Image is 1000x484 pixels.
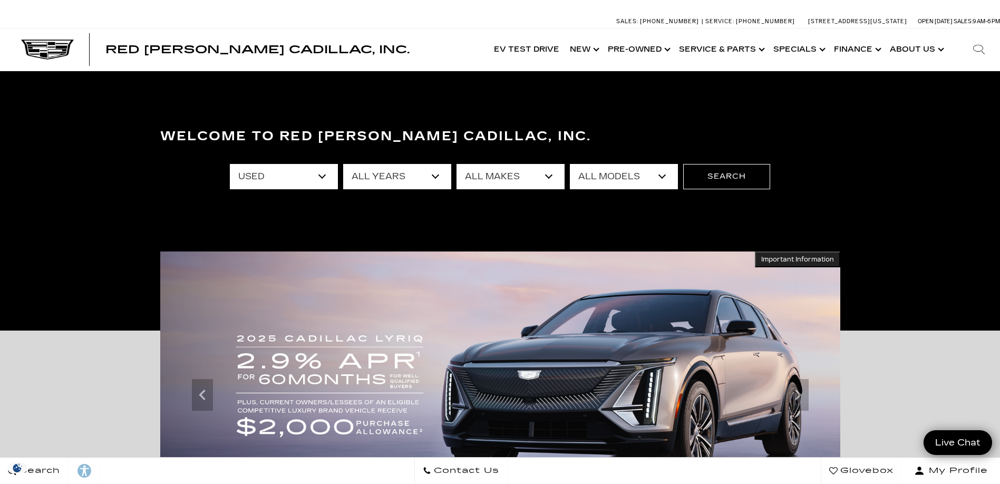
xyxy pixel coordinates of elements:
[755,251,840,267] button: Important Information
[168,172,169,173] a: Accessible Carousel
[918,18,953,25] span: Open [DATE]
[902,458,1000,484] button: Open user profile menu
[885,28,947,71] a: About Us
[768,28,829,71] a: Specials
[457,164,565,189] select: Filter by make
[973,18,1000,25] span: 9 AM-6 PM
[192,379,213,411] div: Previous
[702,18,798,24] a: Service: [PHONE_NUMBER]
[16,463,60,478] span: Search
[683,164,770,189] button: Search
[788,379,809,411] div: Next
[640,18,699,25] span: [PHONE_NUMBER]
[925,463,988,478] span: My Profile
[603,28,674,71] a: Pre-Owned
[705,18,734,25] span: Service:
[431,463,499,478] span: Contact Us
[616,18,702,24] a: Sales: [PHONE_NUMBER]
[160,126,840,147] h3: Welcome to Red [PERSON_NAME] Cadillac, Inc.
[5,462,30,473] section: Click to Open Cookie Consent Modal
[565,28,603,71] a: New
[570,164,678,189] select: Filter by model
[616,18,638,25] span: Sales:
[674,28,768,71] a: Service & Parts
[230,164,338,189] select: Filter by type
[761,255,834,264] span: Important Information
[5,462,30,473] img: Opt-Out Icon
[821,458,902,484] a: Glovebox
[829,28,885,71] a: Finance
[21,40,74,60] img: Cadillac Dark Logo with Cadillac White Text
[924,430,992,455] a: Live Chat
[105,44,410,55] a: Red [PERSON_NAME] Cadillac, Inc.
[489,28,565,71] a: EV Test Drive
[930,437,986,449] span: Live Chat
[414,458,508,484] a: Contact Us
[343,164,451,189] select: Filter by year
[808,18,907,25] a: [STREET_ADDRESS][US_STATE]
[105,43,410,56] span: Red [PERSON_NAME] Cadillac, Inc.
[838,463,894,478] span: Glovebox
[736,18,795,25] span: [PHONE_NUMBER]
[954,18,973,25] span: Sales:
